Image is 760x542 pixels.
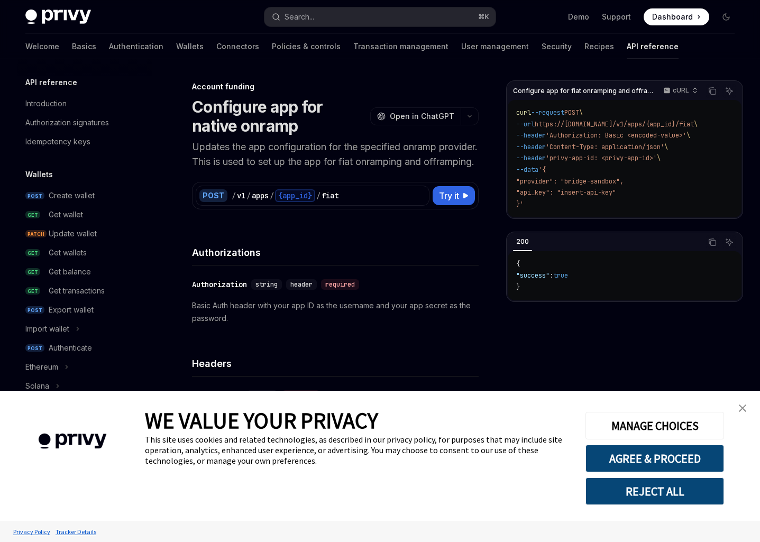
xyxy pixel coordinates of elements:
a: PATCHUpdate wallet [17,224,152,243]
span: curl [516,108,531,117]
a: Security [542,34,572,59]
div: required [282,390,320,401]
div: Ethereum [25,361,58,373]
a: GETGet wallets [17,243,152,262]
div: privy-app-id [192,390,243,401]
button: Toggle dark mode [718,8,735,25]
p: Basic Auth header with your app ID as the username and your app secret as the password. [192,299,479,325]
button: Open in ChatGPT [370,107,461,125]
div: Solana [25,380,49,392]
span: GET [25,211,40,219]
p: Updates the app configuration for the specified onramp provider. This is used to set up the app f... [192,140,479,169]
button: REJECT ALL [585,477,724,505]
a: Support [602,12,631,22]
span: 'Content-Type: application/json' [546,143,664,151]
a: Tracker Details [53,522,99,541]
span: POST [25,192,44,200]
a: API reference [627,34,679,59]
span: ⌘ K [478,13,489,21]
div: Import wallet [25,323,69,335]
div: Authorization signatures [25,116,109,129]
div: Search... [285,11,314,23]
a: GETGet balance [17,262,152,281]
a: Basics [72,34,96,59]
span: --header [516,131,546,140]
div: apps [252,190,269,201]
div: v1 [237,190,245,201]
div: fiat [322,190,338,201]
span: Dashboard [652,12,693,22]
span: WE VALUE YOUR PRIVACY [145,407,378,434]
a: User management [461,34,529,59]
div: Create wallet [49,189,95,202]
span: "success" [516,271,550,280]
h1: Configure app for native onramp [192,97,366,135]
span: PATCH [25,230,47,238]
a: POSTCreate wallet [17,186,152,205]
button: MANAGE CHOICES [585,412,724,439]
span: 'Authorization: Basic <encoded-value>' [546,131,686,140]
button: Try it [433,186,475,205]
a: close banner [732,398,753,419]
div: / [270,190,274,201]
a: Privacy Policy [11,522,53,541]
div: Get transactions [49,284,105,297]
a: Introduction [17,94,152,113]
a: Idempotency keys [17,132,152,151]
span: string [255,280,278,289]
img: dark logo [25,10,91,24]
span: { [516,260,520,268]
div: Get balance [49,265,91,278]
a: Policies & controls [272,34,341,59]
span: header [290,280,313,289]
span: "provider": "bridge-sandbox", [516,177,624,186]
span: POST [25,306,44,314]
a: Authentication [109,34,163,59]
span: Configure app for fiat onramping and offramping. [513,87,653,95]
a: GETGet wallet [17,205,152,224]
span: \ [664,143,668,151]
div: Authenticate [49,342,92,354]
span: \ [657,154,661,162]
div: Introduction [25,97,67,110]
div: Idempotency keys [25,135,90,148]
a: Recipes [584,34,614,59]
button: Toggle Solana section [17,376,152,396]
button: Toggle Ethereum section [17,357,152,376]
button: AGREE & PROCEED [585,445,724,472]
span: --url [516,120,535,128]
h5: Wallets [25,168,53,181]
a: Authorization signatures [17,113,152,132]
div: Account funding [192,81,479,92]
div: Update wallet [49,227,97,240]
span: }' [516,200,524,208]
span: --data [516,166,538,174]
span: --header [516,143,546,151]
button: Ask AI [722,235,736,249]
button: cURL [657,82,702,100]
span: POST [25,344,44,352]
span: Try it [439,189,459,202]
button: Toggle Import wallet section [17,319,152,338]
button: Copy the contents from the code block [706,84,719,98]
a: Connectors [216,34,259,59]
img: company logo [16,418,129,464]
span: true [553,271,568,280]
button: Open search [264,7,495,26]
span: --header [516,154,546,162]
button: Copy the contents from the code block [706,235,719,249]
a: Dashboard [644,8,709,25]
span: GET [25,249,40,257]
div: Get wallets [49,246,87,259]
div: 200 [513,235,532,248]
a: GETGet transactions [17,281,152,300]
div: This site uses cookies and related technologies, as described in our privacy policy, for purposes... [145,434,570,466]
h4: Headers [192,356,479,371]
a: POSTAuthenticate [17,338,152,357]
a: POSTExport wallet [17,300,152,319]
div: / [232,190,236,201]
span: } [516,283,520,291]
button: Ask AI [722,84,736,98]
img: close banner [739,405,746,412]
div: required [321,279,359,290]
